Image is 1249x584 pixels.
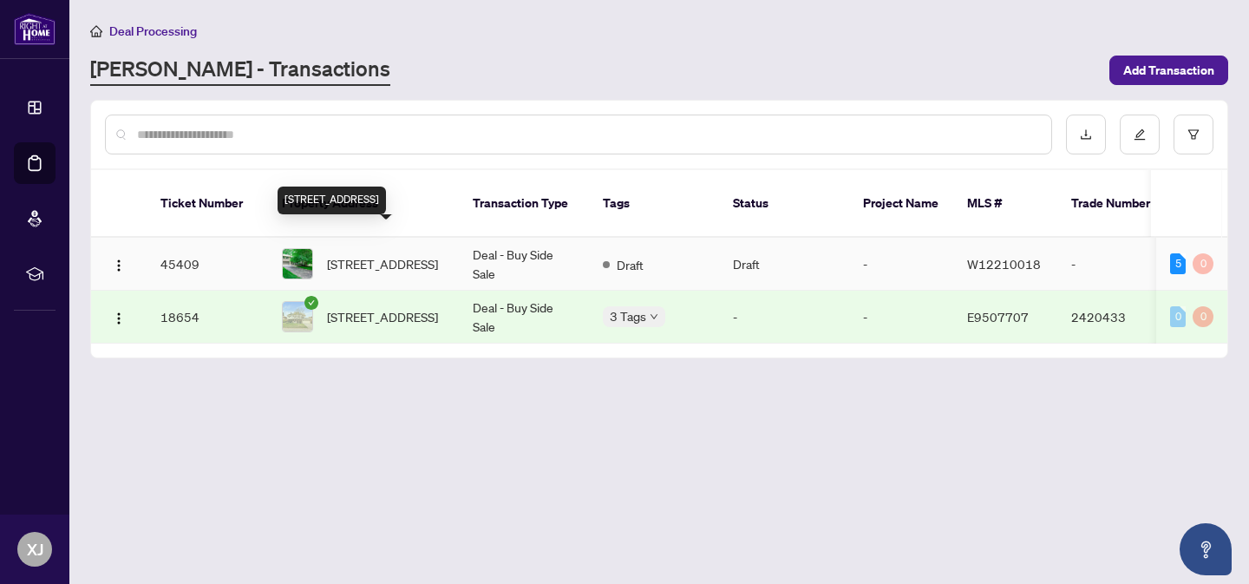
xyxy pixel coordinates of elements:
a: [PERSON_NAME] - Transactions [90,55,390,86]
div: 5 [1170,253,1186,274]
span: [STREET_ADDRESS] [327,254,438,273]
td: 2420433 [1057,291,1179,344]
button: download [1066,115,1106,154]
span: W12210018 [967,256,1041,272]
span: XJ [27,537,43,561]
td: Draft [719,238,849,291]
th: Property Address [268,170,459,238]
span: down [650,312,658,321]
span: Draft [617,255,644,274]
th: Transaction Type [459,170,589,238]
th: Tags [589,170,719,238]
button: Add Transaction [1109,56,1228,85]
div: 0 [1193,253,1213,274]
td: - [1057,238,1179,291]
span: Deal Processing [109,23,197,39]
td: Deal - Buy Side Sale [459,238,589,291]
img: Logo [112,312,126,325]
td: 45409 [147,238,268,291]
img: logo [14,13,56,45]
button: Open asap [1180,523,1232,575]
div: 0 [1170,306,1186,327]
span: Add Transaction [1123,56,1214,84]
span: E9507707 [967,309,1029,325]
span: filter [1187,128,1200,141]
span: download [1080,128,1092,141]
img: Logo [112,259,126,272]
td: Deal - Buy Side Sale [459,291,589,344]
span: [STREET_ADDRESS] [327,307,438,326]
button: filter [1174,115,1213,154]
span: 3 Tags [610,306,646,326]
td: - [849,291,953,344]
th: Status [719,170,849,238]
td: - [849,238,953,291]
td: - [719,291,849,344]
div: [STREET_ADDRESS] [278,187,386,214]
td: 18654 [147,291,268,344]
span: check-circle [304,296,318,310]
button: edit [1120,115,1160,154]
img: thumbnail-img [283,249,312,279]
th: MLS # [953,170,1057,238]
th: Project Name [849,170,953,238]
span: home [90,25,102,37]
div: 0 [1193,306,1213,327]
th: Trade Number [1057,170,1179,238]
span: edit [1134,128,1146,141]
button: Logo [105,303,133,331]
th: Ticket Number [147,170,268,238]
img: thumbnail-img [283,302,312,331]
button: Logo [105,250,133,278]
